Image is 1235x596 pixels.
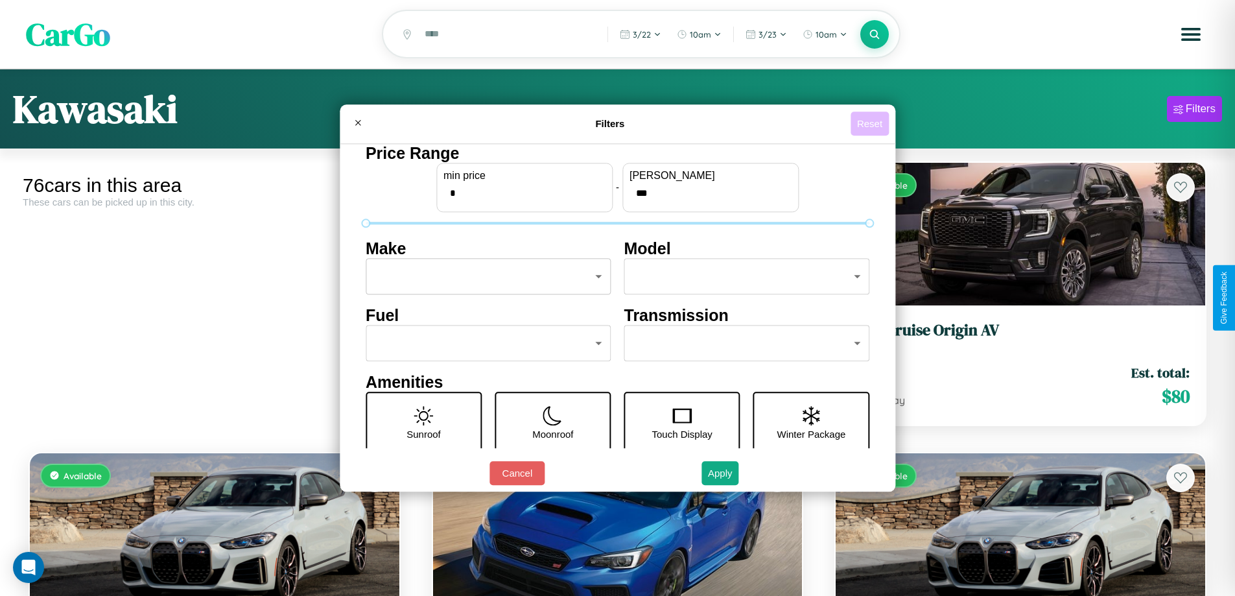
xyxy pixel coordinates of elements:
span: 3 / 22 [633,29,651,40]
p: Winter Package [777,425,846,443]
p: - [616,178,619,196]
h4: Fuel [366,306,611,325]
span: Available [64,470,102,481]
button: 3/22 [613,24,668,45]
button: Filters [1167,96,1222,122]
h4: Price Range [366,144,869,163]
p: Moonroof [532,425,573,443]
p: Sunroof [406,425,441,443]
h1: Kawasaki [13,82,178,136]
span: $ 80 [1162,383,1190,409]
button: 3/23 [739,24,794,45]
h4: Make [366,239,611,258]
h4: Filters [370,118,851,129]
p: Touch Display [652,425,712,443]
button: Reset [851,112,889,136]
span: 10am [690,29,711,40]
button: Cancel [489,461,545,485]
div: These cars can be picked up in this city. [23,197,406,208]
button: Open menu [1173,16,1209,53]
div: 76 cars in this area [23,174,406,197]
label: min price [443,170,606,182]
h3: GMC Cruise Origin AV [851,321,1190,340]
h4: Amenities [366,373,869,392]
div: Open Intercom Messenger [13,552,44,583]
button: 10am [670,24,728,45]
div: Give Feedback [1219,272,1229,324]
div: Filters [1186,102,1216,115]
button: 10am [796,24,854,45]
span: 3 / 23 [759,29,777,40]
span: CarGo [26,13,110,56]
label: [PERSON_NAME] [629,170,792,182]
button: Apply [701,461,739,485]
span: Est. total: [1131,363,1190,382]
a: GMC Cruise Origin AV2014 [851,321,1190,353]
span: 10am [816,29,837,40]
h4: Model [624,239,870,258]
h4: Transmission [624,306,870,325]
